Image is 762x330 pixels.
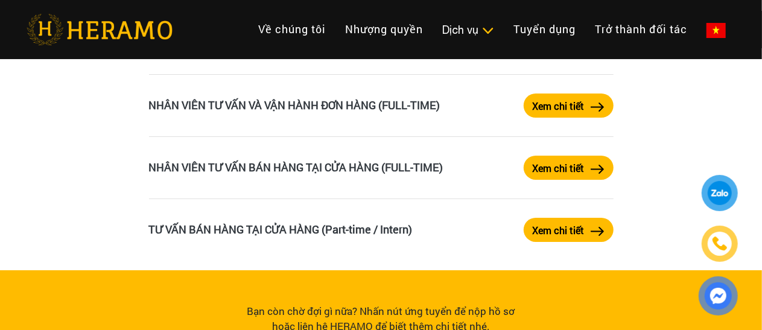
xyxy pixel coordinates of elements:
[149,98,440,112] a: NHÂN VIÊN TƯ VẤN VÀ VẬN HÀNH ĐƠN HÀNG (FULL-TIME)
[706,23,726,38] img: vn-flag.png
[712,236,728,252] img: phone-icon
[335,16,433,42] a: Nhượng quyền
[524,94,614,118] button: Xem chi tiết
[591,165,605,174] img: arrow
[703,227,736,260] a: phone-icon
[524,218,614,242] button: Xem chi tiết
[533,99,585,113] label: Xem chi tiết
[27,14,173,45] img: heramo-logo.png
[591,227,605,236] img: arrow
[149,222,413,236] a: TƯ VẤN BÁN HÀNG TẠI CỬA HÀNG (Part-time / Intern)
[249,16,335,42] a: Về chúng tôi
[585,16,697,42] a: Trở thành đối tác
[504,16,585,42] a: Tuyển dụng
[533,223,585,238] label: Xem chi tiết
[481,25,494,37] img: subToggleIcon
[149,160,443,174] a: NHÂN VIÊN TƯ VẤN BÁN HÀNG TẠI CỬA HÀNG (FULL-TIME)
[524,94,614,118] a: Xem chi tiếtarrow
[524,218,614,242] a: Xem chi tiếtarrow
[524,156,614,180] button: Xem chi tiết
[442,22,494,38] div: Dịch vụ
[591,103,605,112] img: arrow
[524,156,614,180] a: Xem chi tiếtarrow
[533,161,585,176] label: Xem chi tiết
